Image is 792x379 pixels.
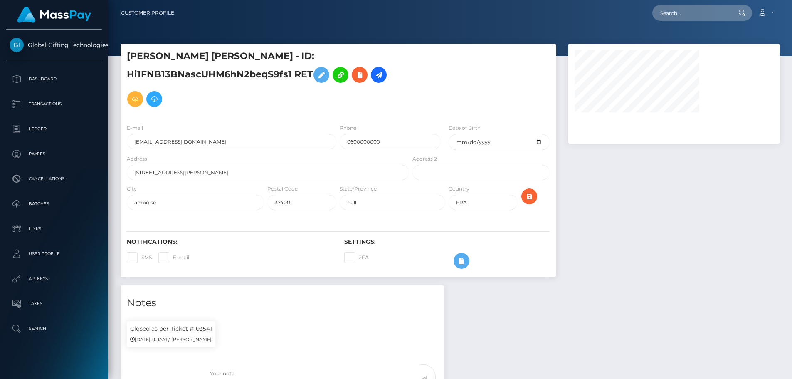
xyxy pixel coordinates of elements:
p: Ledger [10,123,99,135]
h5: [PERSON_NAME] [PERSON_NAME] - ID: Hi1FNB13BNascUHM6hN2beqS9fs1 RET [127,50,405,111]
a: Cancellations [6,168,102,189]
label: E-mail [158,252,189,263]
p: Dashboard [10,73,99,85]
h6: Notifications: [127,238,332,245]
a: Links [6,218,102,239]
p: User Profile [10,248,99,260]
label: Postal Code [267,185,298,193]
img: MassPay Logo [17,7,91,23]
img: Global Gifting Technologies Inc [10,38,24,52]
p: Search [10,322,99,335]
a: Payees [6,144,102,164]
a: Search [6,318,102,339]
p: Batches [10,198,99,210]
p: Cancellations [10,173,99,185]
a: Initiate Payout [371,67,387,83]
label: SMS [127,252,152,263]
p: Links [10,223,99,235]
label: 2FA [344,252,369,263]
p: Payees [10,148,99,160]
span: Global Gifting Technologies Inc [6,41,102,49]
p: Taxes [10,297,99,310]
label: Country [449,185,469,193]
a: Dashboard [6,69,102,89]
a: Batches [6,193,102,214]
label: Phone [340,124,356,132]
a: Taxes [6,293,102,314]
label: E-mail [127,124,143,132]
a: User Profile [6,243,102,264]
label: Date of Birth [449,124,481,132]
label: City [127,185,137,193]
small: [DATE] 11:11AM / [PERSON_NAME] [130,337,212,342]
div: GENERAL [121,321,444,355]
label: Address [127,155,147,163]
a: API Keys [6,268,102,289]
input: Search... [652,5,730,21]
h4: Notes [127,296,438,310]
label: State/Province [340,185,377,193]
h6: Settings: [344,238,549,245]
p: API Keys [10,272,99,285]
label: Address 2 [412,155,437,163]
p: Transactions [10,98,99,110]
a: Customer Profile [121,4,174,22]
p: Closed as per Ticket #103541 [130,325,212,333]
a: Ledger [6,119,102,139]
a: Transactions [6,94,102,114]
